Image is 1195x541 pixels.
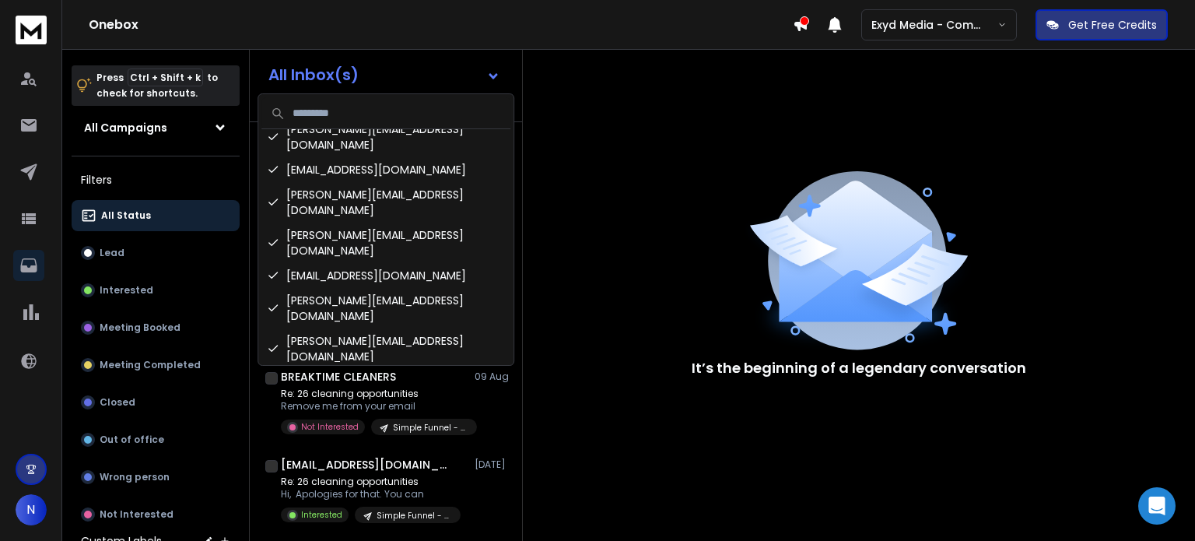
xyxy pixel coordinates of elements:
h1: BREAKTIME CLEANERS [281,369,396,385]
div: [PERSON_NAME][EMAIL_ADDRESS][DOMAIN_NAME] [261,182,510,223]
p: 09 Aug [475,371,510,383]
div: Open Intercom Messenger [1138,487,1176,525]
span: N [16,494,47,525]
p: Simple Funnel - CC - Lead Magnet [377,510,451,522]
p: Lead [100,247,124,259]
div: [EMAIL_ADDRESS][DOMAIN_NAME] [261,157,510,182]
div: [PERSON_NAME][EMAIL_ADDRESS][DOMAIN_NAME] [261,288,510,328]
p: Interested [100,284,153,297]
h1: All Inbox(s) [268,67,359,83]
p: Not Interested [301,421,359,433]
p: Hi, Apologies for that. You can [281,488,461,501]
h1: [EMAIL_ADDRESS][DOMAIN_NAME] [281,457,452,472]
span: Ctrl + Shift + k [128,69,203,86]
div: [EMAIL_ADDRESS][DOMAIN_NAME] [261,263,510,288]
p: Remove me from your email [281,400,468,413]
p: Get Free Credits [1068,17,1157,33]
p: Simple Funnel - CC - Lead Magnet [393,422,468,434]
p: Out of office [100,434,164,446]
p: Exyd Media - Commercial Cleaning [871,17,997,33]
div: [PERSON_NAME][EMAIL_ADDRESS][DOMAIN_NAME] [261,223,510,263]
h3: Filters [72,169,240,191]
p: Not Interested [100,508,173,521]
p: Wrong person [100,471,170,483]
p: Re: 26 cleaning opportunities [281,388,468,400]
h1: Onebox [89,16,793,34]
img: logo [16,16,47,44]
p: Meeting Booked [100,321,180,334]
p: It’s the beginning of a legendary conversation [692,357,1026,379]
h1: All Campaigns [84,120,167,135]
p: Re: 26 cleaning opportunities [281,476,461,488]
p: Meeting Completed [100,359,201,371]
div: [PERSON_NAME][EMAIL_ADDRESS][DOMAIN_NAME] [261,328,510,369]
p: Closed [100,396,135,409]
p: [DATE] [475,458,510,471]
div: [PERSON_NAME][EMAIL_ADDRESS][DOMAIN_NAME] [261,117,510,157]
p: All Status [101,209,151,222]
p: Press to check for shortcuts. [96,70,218,101]
p: Interested [301,509,342,521]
